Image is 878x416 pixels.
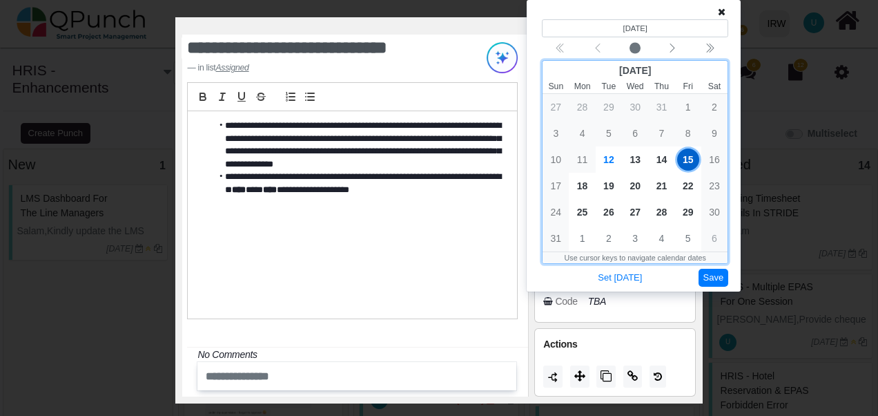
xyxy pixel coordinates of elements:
[701,80,728,93] small: Saturday
[542,39,728,58] div: Calendar navigation
[622,94,648,120] div: 7/30/2025
[630,43,641,54] svg: circle fill
[569,199,595,225] div: 8/25/2025
[677,227,699,249] span: 5
[596,225,622,252] div: 9/2/2025
[598,175,620,197] span: 19
[569,173,595,199] div: 8/18/2025
[622,199,648,225] div: 8/27/2025
[650,366,666,388] button: History
[701,173,728,199] div: 8/23/2025
[569,225,595,252] div: 9/1/2025
[675,80,701,93] small: Friday
[598,227,620,249] span: 2
[701,225,728,252] div: 9/6/2025
[616,39,654,58] button: Current month
[675,225,701,252] div: 9/5/2025
[701,199,728,225] div: 8/30/2025
[648,199,674,225] div: 8/28/2025
[701,94,728,120] div: 8/2/2025
[677,201,699,223] span: 29
[569,146,595,173] div: 8/11/2025
[215,63,248,73] u: Assigned
[596,146,622,173] div: 8/12/2025 (Today)
[701,120,728,146] div: 8/9/2025
[675,120,701,146] div: 8/8/2025
[572,227,594,249] span: 1
[569,94,595,120] div: 7/28/2025
[572,175,594,197] span: 18
[487,42,518,73] img: Try writing with AI
[547,372,559,384] img: LaQAAAABJRU5ErkJggg==
[596,173,622,199] div: 8/19/2025
[543,146,569,173] div: 8/10/2025
[624,201,646,223] span: 27
[588,296,606,307] i: TBA
[624,175,646,197] span: 20
[675,199,701,225] div: 8/29/2025
[555,294,577,309] div: Code
[543,366,563,388] button: Duration should be greater than 1 day to split
[622,173,648,199] div: 8/20/2025
[650,201,672,223] span: 28
[667,43,678,54] svg: chevron left
[543,80,569,93] small: Sunday
[624,227,646,249] span: 3
[596,94,622,120] div: 7/29/2025
[593,269,647,287] button: Set [DATE]
[215,63,248,73] cite: Source Title
[623,24,647,32] bdi: [DATE]
[543,94,569,120] div: 7/27/2025
[197,349,257,360] i: No Comments
[650,175,672,197] span: 21
[543,61,728,80] div: [DATE]
[569,120,595,146] div: 8/4/2025
[650,227,672,249] span: 4
[650,149,672,171] span: 14
[691,39,728,58] button: Next year
[675,173,701,199] div: 8/22/2025
[648,80,674,93] small: Thursday
[543,225,569,252] div: 8/31/2025
[648,225,674,252] div: 9/4/2025
[623,366,642,388] button: Copy Link
[699,269,729,287] button: Save
[622,146,648,173] div: 8/13/2025
[654,39,691,58] button: Next month
[622,80,648,93] small: Wednesday
[543,120,569,146] div: 8/3/2025
[677,175,699,197] span: 22
[543,173,569,199] div: 8/17/2025
[622,120,648,146] div: 8/6/2025
[570,366,589,388] button: Move
[648,173,674,199] div: 8/21/2025
[569,80,595,93] small: Monday
[598,201,620,223] span: 26
[542,19,728,37] header: Selected date
[704,43,715,54] svg: chevron double left
[675,94,701,120] div: 8/1/2025
[598,149,620,171] span: 12
[622,225,648,252] div: 9/3/2025
[624,149,646,171] span: 13
[596,366,616,388] button: Copy
[572,201,594,223] span: 25
[596,120,622,146] div: 8/5/2025
[677,149,699,171] span: 15
[596,199,622,225] div: 8/26/2025
[648,120,674,146] div: 8/7/2025
[596,80,622,93] small: Tuesday
[648,146,674,173] div: 8/14/2025
[543,339,577,350] span: Actions
[701,146,728,173] div: 8/16/2025
[648,94,674,120] div: 7/31/2025
[543,252,728,263] div: Use cursor keys to navigate calendar dates
[187,62,459,74] footer: in list
[675,146,701,173] div: 8/15/2025 (Selected date)
[543,199,569,225] div: 8/24/2025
